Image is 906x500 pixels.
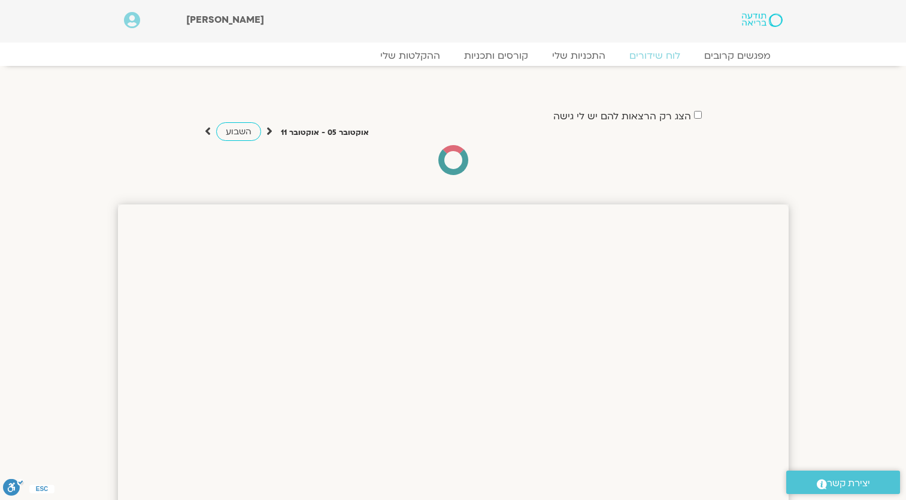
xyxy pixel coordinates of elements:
[692,50,783,62] a: מפגשים קרובים
[553,111,691,122] label: הצג רק הרצאות להם יש לי גישה
[540,50,617,62] a: התכניות שלי
[617,50,692,62] a: לוח שידורים
[452,50,540,62] a: קורסים ותכניות
[186,13,264,26] span: [PERSON_NAME]
[226,126,252,137] span: השבוע
[827,475,870,492] span: יצירת קשר
[281,126,369,139] p: אוקטובר 05 - אוקטובר 11
[124,50,783,62] nav: Menu
[216,122,261,141] a: השבוע
[368,50,452,62] a: ההקלטות שלי
[786,471,900,494] a: יצירת קשר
